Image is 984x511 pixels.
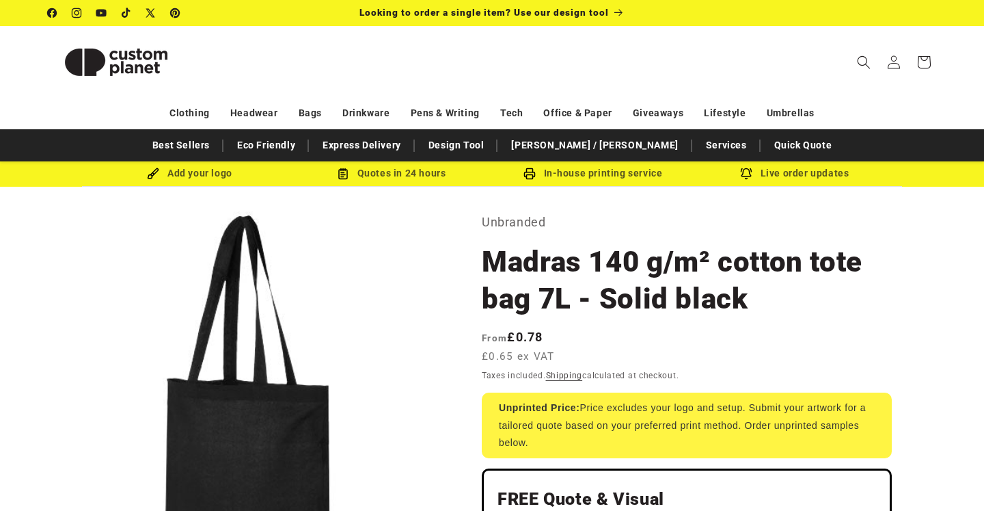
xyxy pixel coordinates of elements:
[633,101,683,125] a: Giveaways
[504,133,685,157] a: [PERSON_NAME] / [PERSON_NAME]
[337,168,349,180] img: Order Updates Icon
[43,26,190,98] a: Custom Planet
[299,101,322,125] a: Bags
[482,211,892,233] p: Unbranded
[543,101,612,125] a: Office & Paper
[704,101,746,125] a: Lifestyle
[767,101,815,125] a: Umbrellas
[290,165,492,182] div: Quotes in 24 hours
[546,371,583,380] a: Shipping
[500,101,523,125] a: Tech
[523,168,536,180] img: In-house printing
[316,133,408,157] a: Express Delivery
[482,244,892,317] h1: Madras 140 g/m² cotton tote bag 7L - Solid black
[482,349,555,365] span: £0.65 ex VAT
[482,330,543,344] strong: £0.78
[740,168,752,180] img: Order updates
[492,165,694,182] div: In-house printing service
[499,402,580,413] strong: Unprinted Price:
[146,133,217,157] a: Best Sellers
[767,133,839,157] a: Quick Quote
[694,165,895,182] div: Live order updates
[48,31,184,93] img: Custom Planet
[147,168,159,180] img: Brush Icon
[89,165,290,182] div: Add your logo
[699,133,754,157] a: Services
[359,7,609,18] span: Looking to order a single item? Use our design tool
[422,133,491,157] a: Design Tool
[849,47,879,77] summary: Search
[482,332,507,343] span: From
[411,101,480,125] a: Pens & Writing
[342,101,389,125] a: Drinkware
[230,133,302,157] a: Eco Friendly
[482,393,892,458] div: Price excludes your logo and setup. Submit your artwork for a tailored quote based on your prefer...
[169,101,210,125] a: Clothing
[482,369,892,382] div: Taxes included. calculated at checkout.
[230,101,278,125] a: Headwear
[497,488,876,510] h2: FREE Quote & Visual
